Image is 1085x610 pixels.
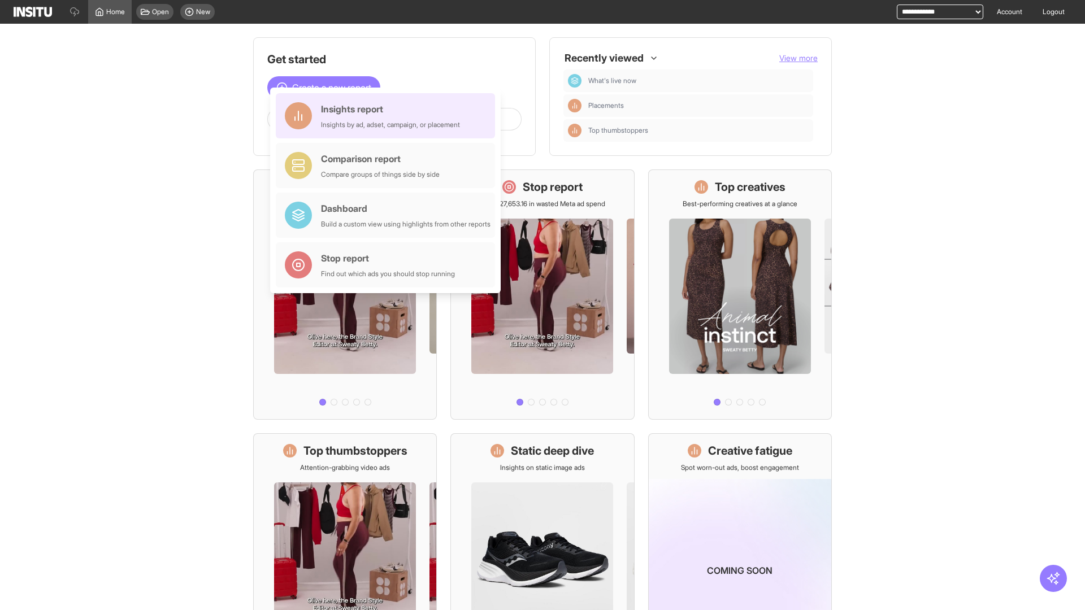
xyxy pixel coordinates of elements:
img: Logo [14,7,52,17]
div: Comparison report [321,152,440,165]
a: What's live nowSee all active ads instantly [253,169,437,420]
p: Attention-grabbing video ads [300,463,390,472]
h1: Top thumbstoppers [303,443,407,459]
span: Create a new report [292,81,371,94]
p: Best-performing creatives at a glance [683,199,797,208]
span: What's live now [588,76,636,85]
span: What's live now [588,76,809,85]
span: Placements [588,101,809,110]
div: Insights [568,124,581,137]
button: Create a new report [267,76,380,99]
span: Open [152,7,169,16]
div: Stop report [321,251,455,265]
div: Insights by ad, adset, campaign, or placement [321,120,460,129]
div: Insights report [321,102,460,116]
h1: Static deep dive [511,443,594,459]
span: Home [106,7,125,16]
button: View more [779,53,818,64]
p: Save £27,653.16 in wasted Meta ad spend [479,199,605,208]
span: Top thumbstoppers [588,126,809,135]
span: Placements [588,101,624,110]
h1: Stop report [523,179,583,195]
div: Compare groups of things side by side [321,170,440,179]
h1: Get started [267,51,522,67]
div: Dashboard [568,74,581,88]
span: Top thumbstoppers [588,126,648,135]
div: Build a custom view using highlights from other reports [321,220,491,229]
span: New [196,7,210,16]
div: Insights [568,99,581,112]
h1: Top creatives [715,179,785,195]
a: Top creativesBest-performing creatives at a glance [648,169,832,420]
div: Dashboard [321,202,491,215]
a: Stop reportSave £27,653.16 in wasted Meta ad spend [450,169,634,420]
span: View more [779,53,818,63]
div: Find out which ads you should stop running [321,269,455,278]
p: Insights on static image ads [500,463,585,472]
